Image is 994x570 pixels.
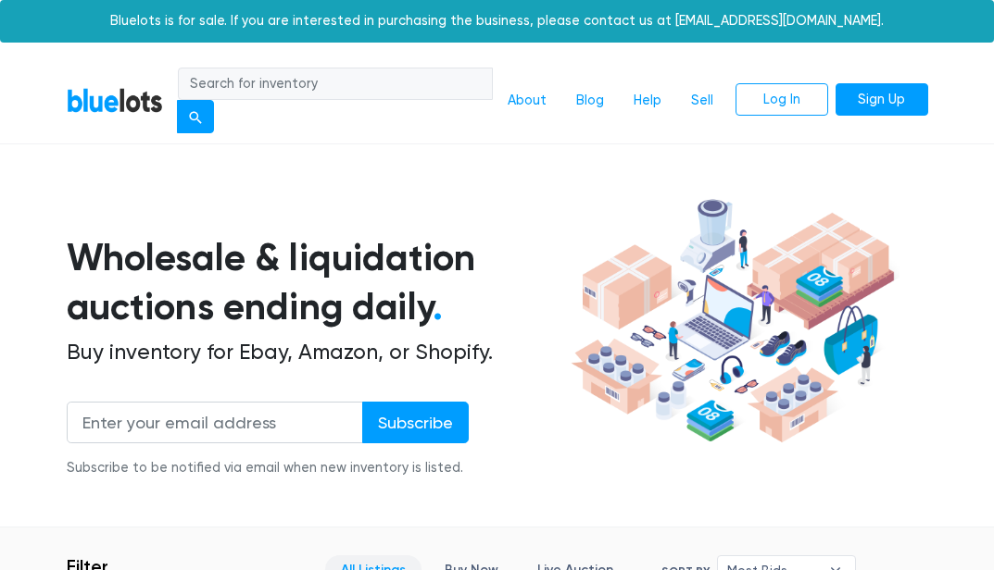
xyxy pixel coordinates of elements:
[619,83,676,118] a: Help
[493,83,561,118] a: About
[67,87,163,114] a: BlueLots
[67,402,363,443] input: Enter your email address
[178,68,493,101] input: Search for inventory
[676,83,728,118] a: Sell
[736,83,828,117] a: Log In
[67,233,566,331] h1: Wholesale & liquidation auctions ending daily
[67,340,566,366] h2: Buy inventory for Ebay, Amazon, or Shopify.
[362,402,469,443] input: Subscribe
[836,83,928,117] a: Sign Up
[566,192,900,449] img: hero-ee84e7d0318cb26816c560f6b4441b76977f77a177738b4e94f68c95b2b83dbb.png
[433,284,443,329] span: .
[561,83,619,118] a: Blog
[67,458,469,478] div: Subscribe to be notified via email when new inventory is listed.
